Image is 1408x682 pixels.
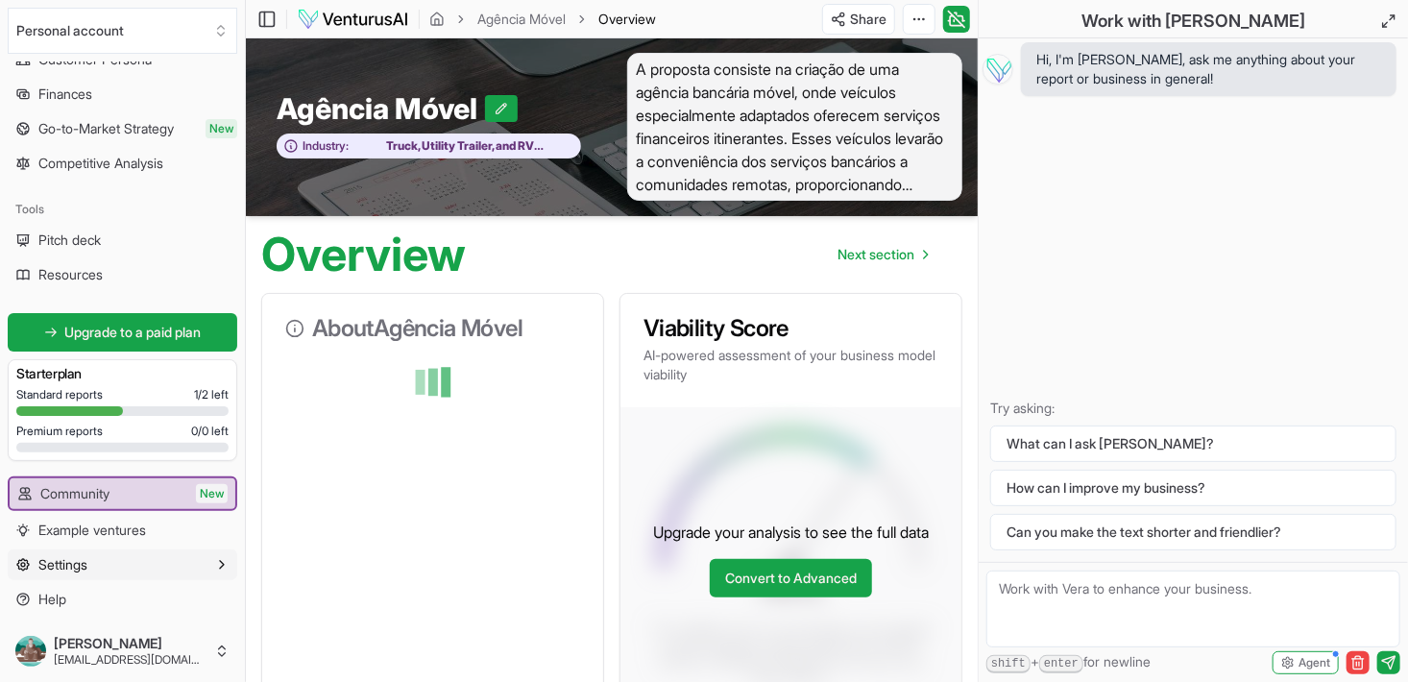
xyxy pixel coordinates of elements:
[8,313,237,352] a: Upgrade to a paid plan
[822,4,895,35] button: Share
[1036,50,1381,88] span: Hi, I'm [PERSON_NAME], ask me anything about your report or business in general!
[261,231,466,278] h1: Overview
[196,484,228,503] span: New
[627,53,962,201] span: A proposta consiste na criação de uma agência bancária móvel, onde veículos especialmente adaptad...
[38,265,103,284] span: Resources
[8,79,237,110] a: Finances
[65,323,202,342] span: Upgrade to a paid plan
[710,559,872,597] a: Convert to Advanced
[8,225,237,256] a: Pitch deck
[15,636,46,667] img: ALV-UjWzohPwfRRldomU6YTDBKmJ1nmm4R6LD6oR6vuDV3-TiNL18xZhrR6cEo3hjt-EJd96lE1qoEzxpc89Ff4N6JL3R6OgU...
[38,590,66,609] span: Help
[1273,651,1339,674] button: Agent
[191,424,229,439] span: 0 / 0 left
[349,138,570,154] span: Truck, Utility Trailer, and RV (Recreational Vehicle) Rental and Leasing
[1039,655,1083,673] kbd: enter
[297,8,409,31] img: logo
[990,514,1396,550] button: Can you make the text shorter and friendlier?
[990,399,1396,418] p: Try asking:
[303,138,349,154] span: Industry:
[16,424,103,439] span: Premium reports
[16,387,103,402] span: Standard reports
[40,484,109,503] span: Community
[8,584,237,615] a: Help
[285,317,580,340] h3: About Agência Móvel
[54,635,206,652] span: [PERSON_NAME]
[983,54,1013,85] img: Vera
[16,364,229,383] h3: Starter plan
[653,521,929,544] p: Upgrade your analysis to see the full data
[643,317,938,340] h3: Viability Score
[429,10,656,29] nav: breadcrumb
[838,245,914,264] span: Next section
[54,652,206,668] span: [EMAIL_ADDRESS][DOMAIN_NAME]
[850,10,886,29] span: Share
[598,10,656,29] span: Overview
[986,652,1151,673] span: + for newline
[8,113,237,144] a: Go-to-Market StrategyNew
[8,8,237,54] button: Select an organization
[194,387,229,402] span: 1 / 2 left
[277,134,581,159] button: Industry:Truck, Utility Trailer, and RV (Recreational Vehicle) Rental and Leasing
[206,119,237,138] span: New
[8,549,237,580] button: Settings
[990,470,1396,506] button: How can I improve my business?
[38,555,87,574] span: Settings
[38,85,92,104] span: Finances
[1081,8,1305,35] h2: Work with [PERSON_NAME]
[10,478,235,509] a: CommunityNew
[8,628,237,674] button: [PERSON_NAME][EMAIL_ADDRESS][DOMAIN_NAME]
[38,231,101,250] span: Pitch deck
[38,521,146,540] span: Example ventures
[986,655,1031,673] kbd: shift
[8,259,237,290] a: Resources
[822,235,943,274] nav: pagination
[477,10,566,29] a: Agência Móvel
[8,515,237,546] a: Example ventures
[8,148,237,179] a: Competitive Analysis
[38,119,174,138] span: Go-to-Market Strategy
[8,194,237,225] div: Tools
[277,91,485,126] span: Agência Móvel
[643,346,938,384] p: AI-powered assessment of your business model viability
[1299,655,1330,670] span: Agent
[990,426,1396,462] button: What can I ask [PERSON_NAME]?
[822,235,943,274] a: Go to next page
[38,154,163,173] span: Competitive Analysis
